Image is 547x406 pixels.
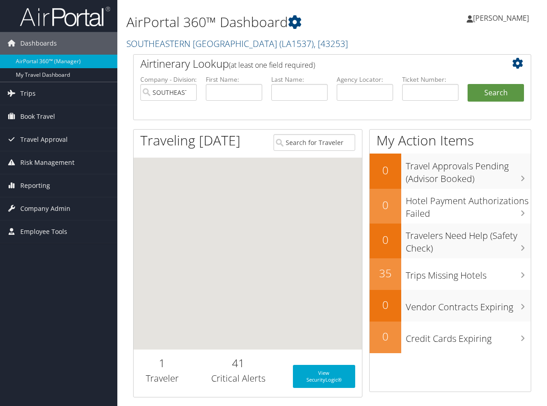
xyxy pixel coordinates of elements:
span: Dashboards [20,32,57,55]
span: Company Admin [20,197,70,220]
h2: 0 [370,197,401,213]
label: First Name: [206,75,262,84]
h2: 0 [370,232,401,247]
h2: 0 [370,297,401,313]
h2: Airtinerary Lookup [140,56,491,71]
span: ( LA1537 ) [279,37,314,50]
button: Search [468,84,524,102]
h3: Critical Alerts [198,372,279,385]
span: [PERSON_NAME] [473,13,529,23]
label: Agency Locator: [337,75,393,84]
label: Last Name: [271,75,328,84]
a: [PERSON_NAME] [467,5,538,32]
h2: 1 [140,355,184,371]
span: Book Travel [20,105,55,128]
h2: 0 [370,163,401,178]
h3: Travel Approvals Pending (Advisor Booked) [406,155,531,185]
a: 35Trips Missing Hotels [370,258,531,290]
label: Ticket Number: [402,75,459,84]
h2: 35 [370,266,401,281]
a: 0Vendor Contracts Expiring [370,290,531,322]
a: SOUTHEASTERN [GEOGRAPHIC_DATA] [126,37,348,50]
h3: Credit Cards Expiring [406,328,531,345]
span: Employee Tools [20,220,67,243]
h3: Vendor Contracts Expiring [406,296,531,313]
img: airportal-logo.png [20,6,110,27]
label: Company - Division: [140,75,197,84]
span: Travel Approval [20,128,68,151]
h3: Trips Missing Hotels [406,265,531,282]
input: Search for Traveler [273,134,355,151]
h1: Traveling [DATE] [140,131,241,150]
h3: Travelers Need Help (Safety Check) [406,225,531,255]
span: , [ 43253 ] [314,37,348,50]
h2: 0 [370,329,401,344]
h3: Hotel Payment Authorizations Failed [406,190,531,220]
span: Risk Management [20,151,74,174]
a: 0Hotel Payment Authorizations Failed [370,189,531,224]
span: Trips [20,82,36,105]
a: 0Credit Cards Expiring [370,322,531,353]
h1: My Action Items [370,131,531,150]
a: View SecurityLogic® [293,365,356,388]
a: 0Travel Approvals Pending (Advisor Booked) [370,154,531,188]
span: (at least one field required) [229,60,315,70]
a: 0Travelers Need Help (Safety Check) [370,224,531,258]
h1: AirPortal 360™ Dashboard [126,13,401,32]
h2: 41 [198,355,279,371]
h3: Traveler [140,372,184,385]
span: Reporting [20,174,50,197]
